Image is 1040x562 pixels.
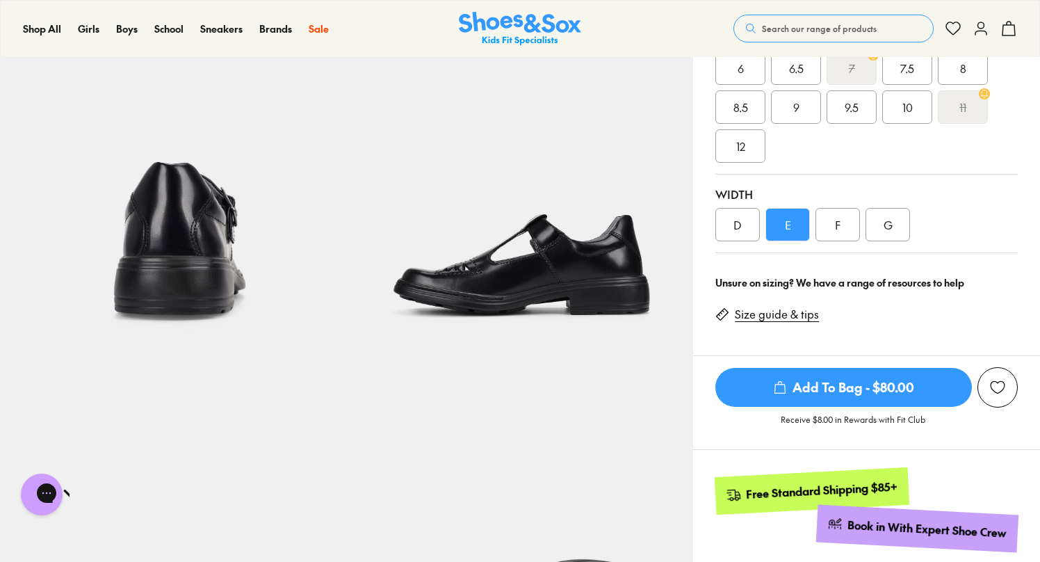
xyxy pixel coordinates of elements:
[715,186,1018,202] div: Width
[765,208,810,241] div: E
[762,22,877,35] span: Search our range of products
[715,367,972,408] button: Add To Bag - $80.00
[816,504,1018,552] a: Book in With Expert Shoe Crew
[738,60,744,77] span: 6
[309,22,329,35] span: Sale
[23,22,61,36] a: Shop All
[789,60,804,77] span: 6.5
[259,22,292,36] a: Brands
[459,12,581,46] a: Shoes & Sox
[815,208,860,241] div: F
[845,99,859,115] span: 9.5
[200,22,243,36] a: Sneakers
[78,22,99,36] a: Girls
[866,208,910,241] div: G
[715,368,972,407] span: Add To Bag - $80.00
[960,60,966,77] span: 8
[715,467,909,515] a: Free Standard Shipping $85+
[900,60,914,77] span: 7.5
[309,22,329,36] a: Sale
[78,22,99,35] span: Girls
[154,22,184,36] a: School
[746,479,898,501] div: Free Standard Shipping $85+
[793,99,799,115] span: 9
[847,517,1007,541] div: Book in With Expert Shoe Crew
[849,60,855,77] s: 7
[781,413,925,438] p: Receive $8.00 in Rewards with Fit Club
[715,208,760,241] div: D
[902,99,913,115] span: 10
[715,275,1018,290] div: Unsure on sizing? We have a range of resources to help
[977,367,1018,408] button: Add to Wishlist
[154,22,184,35] span: School
[259,22,292,35] span: Brands
[736,138,745,154] span: 12
[735,307,819,322] a: Size guide & tips
[116,22,138,36] a: Boys
[23,22,61,35] span: Shop All
[14,469,70,520] iframe: Gorgias live chat messenger
[733,99,748,115] span: 8.5
[200,22,243,35] span: Sneakers
[959,99,966,115] s: 11
[733,15,934,42] button: Search our range of products
[459,12,581,46] img: SNS_Logo_Responsive.svg
[116,22,138,35] span: Boys
[347,15,694,362] img: 7-332641_1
